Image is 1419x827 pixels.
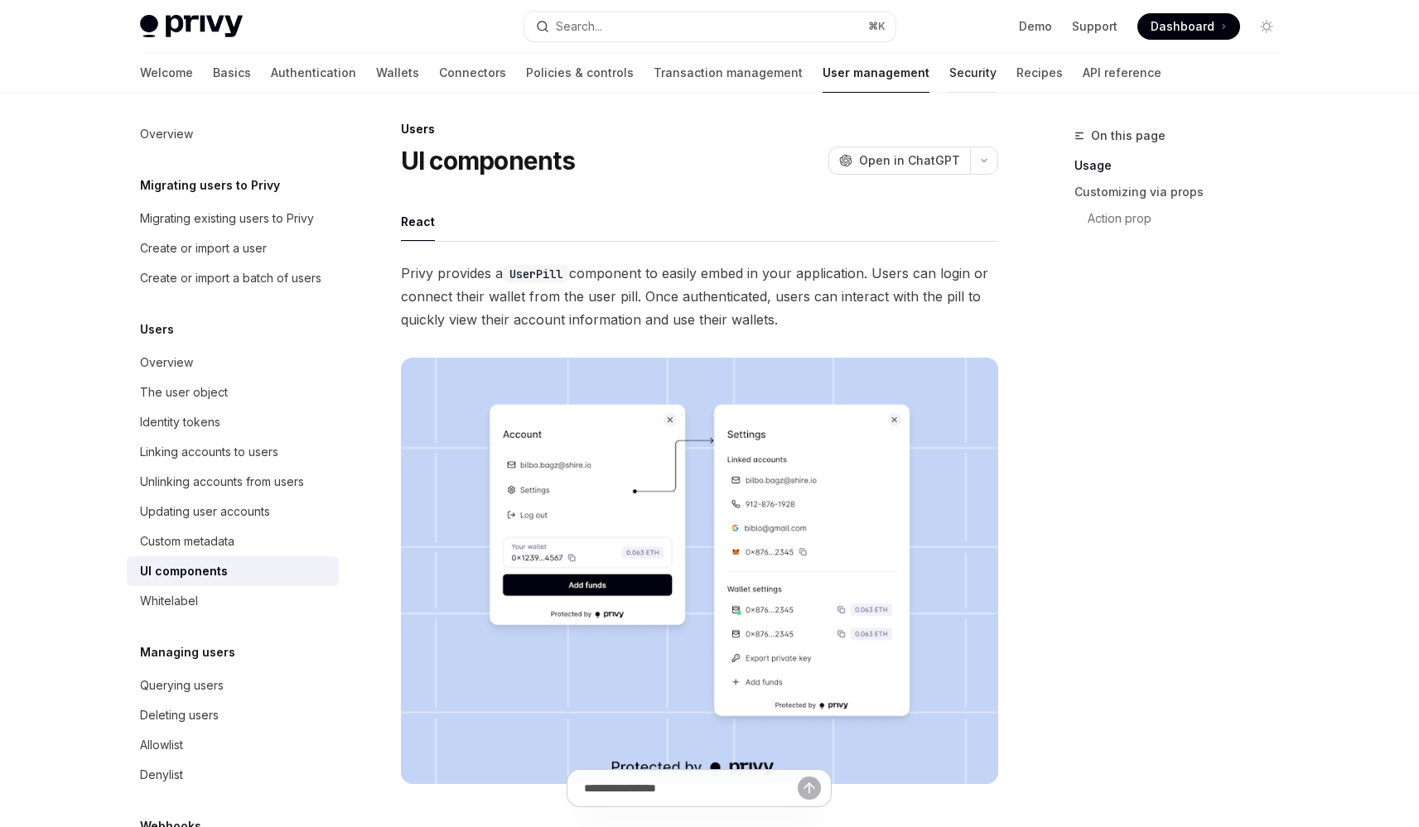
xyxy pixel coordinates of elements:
a: Overview [127,119,339,149]
div: Deleting users [140,705,219,725]
span: Privy provides a component to easily embed in your application. Users can login or connect their ... [401,262,998,331]
div: Custom metadata [140,531,234,551]
a: Querying users [127,671,339,700]
a: Denylist [127,760,339,790]
a: Wallets [376,53,419,93]
a: Welcome [140,53,193,93]
a: Identity tokens [127,407,339,437]
a: UI components [127,556,339,586]
a: Authentication [271,53,356,93]
div: Migrating existing users to Privy [140,209,314,228]
a: Linking accounts to users [127,437,339,467]
a: User management [823,53,929,93]
span: ⌘ K [868,20,886,33]
span: Dashboard [1151,18,1214,35]
div: Unlinking accounts from users [140,472,304,492]
a: Updating user accounts [127,497,339,526]
div: Overview [140,353,193,373]
a: Action prop [1074,205,1293,232]
h5: Managing users [140,642,235,662]
a: Migrating existing users to Privy [127,204,339,233]
a: Transaction management [654,53,803,93]
a: Policies & controls [526,53,634,93]
button: Open in ChatGPT [828,147,970,175]
a: Security [949,53,997,93]
input: Ask a question... [584,770,798,806]
a: Unlinking accounts from users [127,467,339,497]
button: Send message [798,777,821,800]
a: Create or import a batch of users [127,263,339,293]
div: Create or import a batch of users [140,268,321,288]
a: Deleting users [127,700,339,730]
code: UserPill [503,265,569,283]
a: Recipes [1016,53,1063,93]
h1: UI components [401,146,575,175]
div: Querying users [140,676,224,695]
h5: Users [140,320,174,339]
a: API reference [1083,53,1161,93]
div: Allowlist [140,735,183,755]
div: Denylist [140,765,183,785]
div: React [401,202,435,241]
div: Identity tokens [140,412,220,432]
a: Basics [213,53,251,93]
a: Custom metadata [127,526,339,556]
div: Linking accounts to users [140,442,278,462]
button: Open search [524,12,895,41]
a: The user object [127,377,339,407]
a: Overview [127,348,339,377]
img: light logo [140,15,243,38]
div: Users [401,121,998,137]
a: Support [1072,18,1117,35]
a: Connectors [439,53,506,93]
a: Whitelabel [127,586,339,616]
div: Overview [140,124,193,144]
button: Toggle dark mode [1253,13,1280,40]
div: Search... [556,17,602,36]
div: UI components [140,561,228,581]
div: Updating user accounts [140,502,270,522]
a: Demo [1019,18,1052,35]
a: Dashboard [1137,13,1240,40]
div: Create or import a user [140,238,267,258]
span: Open in ChatGPT [859,152,960,169]
a: Usage [1074,152,1293,179]
div: The user object [140,382,228,402]
h5: Migrating users to Privy [140,175,280,195]
a: Allowlist [127,730,339,760]
img: images/Userpill2.png [401,358,998,784]
div: Whitelabel [140,591,198,611]
a: Create or import a user [127,233,339,263]
span: On this page [1091,126,1166,146]
a: Customizing via props [1074,179,1293,205]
